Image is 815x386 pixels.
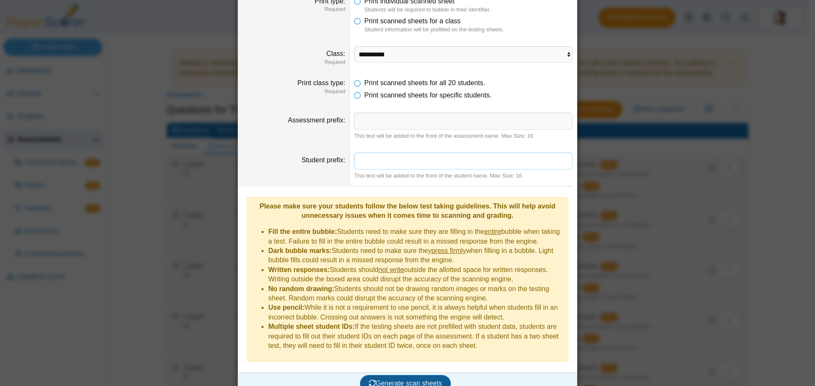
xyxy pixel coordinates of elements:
[297,79,345,86] label: Print class type
[268,304,304,311] b: Use pencil:
[268,265,564,284] li: Students should outside the allotted space for written responses. Writing outside the boxed area ...
[268,227,564,246] li: Students need to make sure they are filling in the bubble when taking a test. Failure to fill in ...
[242,59,345,66] dfn: Required
[354,132,573,140] div: This text will be added to the front of the assessment name. Max Size: 16
[268,323,355,330] b: Multiple sheet student IDs:
[259,203,555,219] b: Please make sure your students follow the below test taking guidelines. This will help avoid unne...
[268,247,332,254] b: Dark bubble marks:
[288,117,345,124] label: Assessment prefix
[268,285,334,292] b: No random drawing:
[364,26,573,33] dfn: Student information will be prefilled on the testing sheets.
[364,92,492,99] span: Print scanned sheets for specific students.
[268,303,564,322] li: While it is not a requirement to use pencil, it is always helpful when students fill in an incorr...
[378,266,404,273] u: not write
[242,88,345,95] dfn: Required
[301,156,345,164] label: Student prefix
[268,284,564,303] li: Students should not be drawing random images or marks on the testing sheet. Random marks could di...
[242,6,345,13] dfn: Required
[431,247,466,254] u: press firmly
[484,228,501,235] u: entire
[354,172,573,180] div: This text will be added to the front of the student name. Max Size: 16
[268,322,564,350] li: If the testing sheets are not prefilled with student data, students are required to fill out thei...
[326,50,345,57] label: Class
[268,228,337,235] b: Fill the entire bubble:
[268,246,564,265] li: Students need to make sure they when filling in a bubble. Light bubble fills could result in a mi...
[268,266,330,273] b: Written responses:
[364,17,461,25] span: Print scanned sheets for a class
[364,79,485,86] span: Print scanned sheets for all 20 students.
[364,6,573,14] dfn: Students will be required to bubble in their identifier.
